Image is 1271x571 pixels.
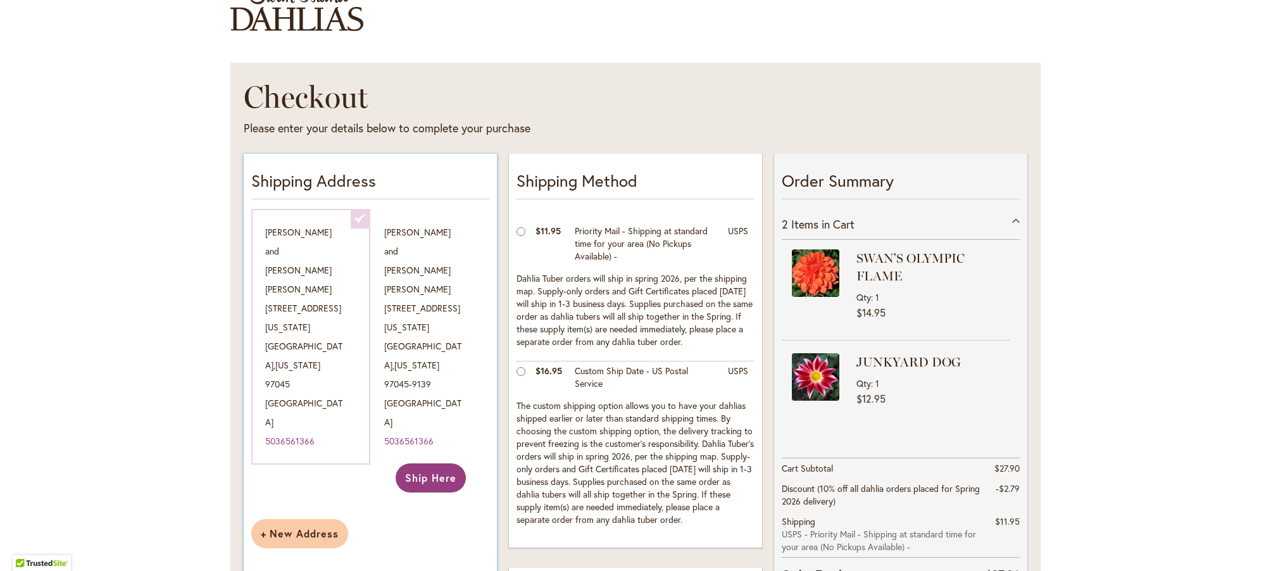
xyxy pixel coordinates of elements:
div: Please enter your details below to complete your purchase [244,120,800,137]
span: -$2.79 [996,482,1020,494]
span: $11.95 [995,515,1020,527]
p: Shipping Method [517,169,754,199]
span: Ship Here [405,471,456,484]
span: $16.95 [535,365,562,377]
span: Items in Cart [791,216,855,232]
h1: Checkout [244,78,800,116]
td: Custom Ship Date - US Postal Service [568,361,722,396]
span: 2 [782,216,788,232]
div: [PERSON_NAME] and [PERSON_NAME] [PERSON_NAME] [STREET_ADDRESS] [US_STATE][GEOGRAPHIC_DATA] , 9704... [251,209,370,465]
span: Qty [856,291,871,303]
td: Dahlia Tuber orders will ship in spring 2026, per the shipping map. Supply-only orders and Gift C... [517,269,754,361]
a: 5036561366 [384,435,434,447]
span: $27.90 [994,462,1020,474]
span: $12.95 [856,392,886,405]
span: [US_STATE] [394,359,439,371]
button: Ship Here [396,463,466,493]
strong: JUNKYARD DOG [856,353,1007,371]
a: 5036561366 [265,435,315,447]
td: USPS [722,222,754,269]
p: Order Summary [782,169,1020,199]
strong: SWAN'S OLYMPIC FLAME [856,249,1007,285]
span: 1 [875,377,879,389]
span: $11.95 [535,225,561,237]
button: New Address [251,519,348,548]
span: New Address [261,527,339,540]
span: Shipping [782,515,815,527]
span: [US_STATE] [275,359,320,371]
img: JUNKYARD DOG [792,353,839,401]
span: 1 [875,291,879,303]
span: $14.95 [856,306,886,319]
span: Discount (10% off all dahlia orders placed for Spring 2026 delivery) [782,482,980,507]
iframe: Launch Accessibility Center [9,526,45,562]
p: Shipping Address [251,169,489,199]
img: SWAN'S OLYMPIC FLAME [792,249,839,297]
td: Priority Mail - Shipping at standard time for your area (No Pickups Available) - [568,222,722,269]
th: Cart Subtotal [782,458,986,479]
span: Qty [856,377,871,389]
td: The custom shipping option allows you to have your dahlias shipped earlier or later than standard... [517,396,754,532]
td: USPS [722,361,754,396]
span: USPS - Priority Mail - Shipping at standard time for your area (No Pickups Available) - [782,528,986,553]
div: [PERSON_NAME] and [PERSON_NAME] [PERSON_NAME] [STREET_ADDRESS] [US_STATE][GEOGRAPHIC_DATA] , 9704... [370,209,489,506]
